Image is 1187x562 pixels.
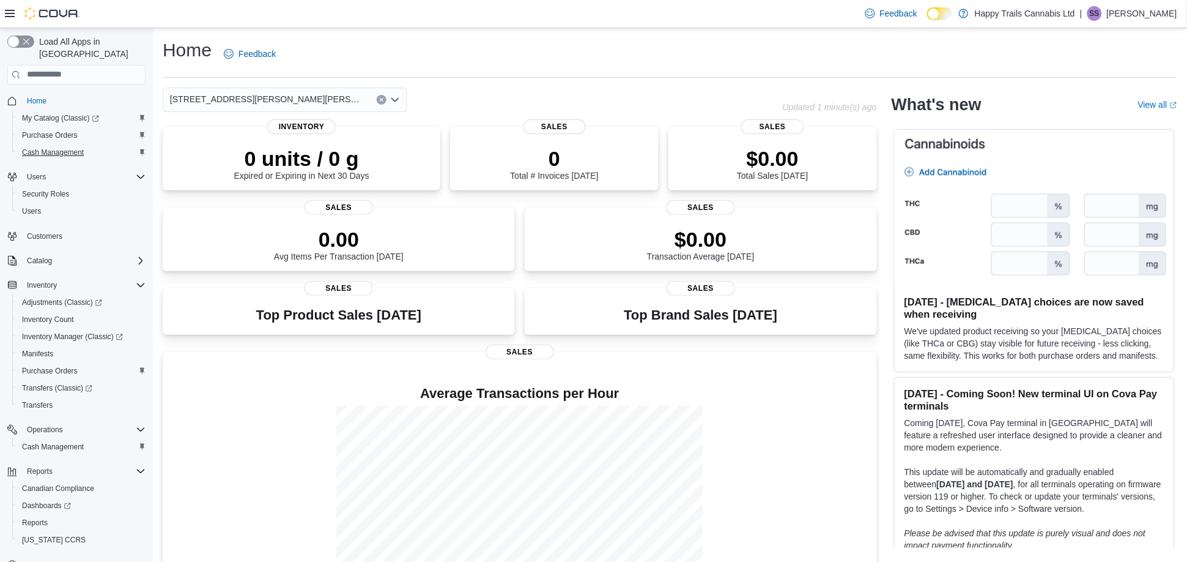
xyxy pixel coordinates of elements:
[234,146,369,171] p: 0 units / 0 g
[22,94,51,108] a: Home
[12,514,150,531] button: Reports
[22,228,146,244] span: Customers
[305,200,373,215] span: Sales
[17,533,91,547] a: [US_STATE] CCRS
[22,170,146,184] span: Users
[22,332,123,342] span: Inventory Manager (Classic)
[17,347,146,361] span: Manifests
[975,6,1075,21] p: Happy Trails Cannabis Ltd
[22,315,74,324] span: Inventory Count
[172,386,867,401] h4: Average Transactions per Hour
[1170,102,1177,109] svg: External link
[17,440,89,454] a: Cash Management
[904,466,1164,515] p: This update will be automatically and gradually enabled between , for all terminals operating on ...
[12,185,150,203] button: Security Roles
[27,280,57,290] span: Inventory
[27,466,53,476] span: Reports
[267,119,336,134] span: Inventory
[22,278,146,293] span: Inventory
[667,281,735,296] span: Sales
[17,398,57,413] a: Transfers
[22,400,53,410] span: Transfers
[904,528,1146,550] em: Please be advised that this update is purely visual and does not impact payment functionality.
[163,38,212,62] h1: Home
[17,145,89,160] a: Cash Management
[17,481,99,496] a: Canadian Compliance
[17,329,146,344] span: Inventory Manager (Classic)
[12,497,150,514] a: Dashboards
[12,311,150,328] button: Inventory Count
[305,281,373,296] span: Sales
[27,425,63,435] span: Operations
[17,111,104,126] a: My Catalog (Classic)
[22,206,41,216] span: Users
[1138,100,1177,110] a: View allExternal link
[170,92,364,107] span: [STREET_ADDRESS][PERSON_NAME][PERSON_NAME]
[22,535,86,545] span: [US_STATE] CCRS
[904,325,1164,362] p: We've updated product receiving so your [MEDICAL_DATA] choices (like THCa or CBG) stay visible fo...
[22,422,146,437] span: Operations
[24,7,80,20] img: Cova
[880,7,917,20] span: Feedback
[510,146,598,171] p: 0
[486,345,554,359] span: Sales
[2,92,150,110] button: Home
[22,189,69,199] span: Security Roles
[12,328,150,345] a: Inventory Manager (Classic)
[22,278,62,293] button: Inventory
[17,295,107,310] a: Adjustments (Classic)
[2,421,150,438] button: Operations
[647,227,755,261] div: Transaction Average [DATE]
[17,498,146,513] span: Dashboards
[892,95,982,114] h2: What's new
[647,227,755,252] p: $0.00
[239,48,276,60] span: Feedback
[22,93,146,108] span: Home
[17,295,146,310] span: Adjustments (Classic)
[2,168,150,185] button: Users
[17,187,146,201] span: Security Roles
[17,204,146,219] span: Users
[17,381,97,395] a: Transfers (Classic)
[17,398,146,413] span: Transfers
[2,227,150,245] button: Customers
[2,463,150,480] button: Reports
[783,102,877,112] p: Updated 1 minute(s) ago
[1087,6,1102,21] div: Sandy Sierra
[927,7,953,20] input: Dark Mode
[904,417,1164,454] p: Coming [DATE], Cova Pay terminal in [GEOGRAPHIC_DATA] will feature a refreshed user interface des...
[17,515,146,530] span: Reports
[17,364,146,378] span: Purchase Orders
[22,501,71,511] span: Dashboards
[22,130,78,140] span: Purchase Orders
[17,128,146,143] span: Purchase Orders
[22,253,146,268] span: Catalog
[17,187,74,201] a: Security Roles
[12,380,150,397] a: Transfers (Classic)
[22,298,102,307] span: Adjustments (Classic)
[274,227,404,252] p: 0.00
[12,362,150,380] button: Purchase Orders
[274,227,404,261] div: Avg Items Per Transaction [DATE]
[22,366,78,376] span: Purchase Orders
[12,345,150,362] button: Manifests
[17,347,58,361] a: Manifests
[12,203,150,220] button: Users
[22,349,53,359] span: Manifests
[22,464,146,479] span: Reports
[12,397,150,414] button: Transfers
[12,110,150,127] a: My Catalog (Classic)
[22,383,92,393] span: Transfers (Classic)
[741,119,804,134] span: Sales
[860,1,922,26] a: Feedback
[22,422,68,437] button: Operations
[12,294,150,311] a: Adjustments (Classic)
[377,95,386,105] button: Clear input
[17,533,146,547] span: Washington CCRS
[390,95,400,105] button: Open list of options
[12,438,150,455] button: Cash Management
[22,484,94,493] span: Canadian Compliance
[737,146,808,171] p: $0.00
[17,145,146,160] span: Cash Management
[2,252,150,269] button: Catalog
